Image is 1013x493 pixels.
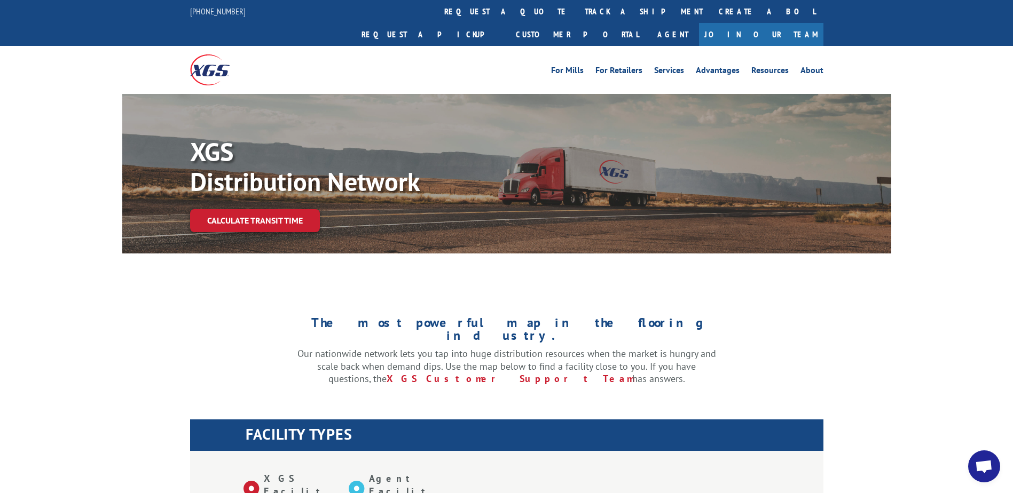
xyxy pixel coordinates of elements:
[190,6,246,17] a: [PHONE_NUMBER]
[190,209,320,232] a: Calculate transit time
[751,66,789,78] a: Resources
[297,347,716,385] p: Our nationwide network lets you tap into huge distribution resources when the market is hungry an...
[654,66,684,78] a: Services
[696,66,740,78] a: Advantages
[968,450,1000,482] div: Open chat
[354,23,508,46] a: Request a pickup
[387,372,632,385] a: XGS Customer Support Team
[699,23,823,46] a: Join Our Team
[551,66,584,78] a: For Mills
[508,23,647,46] a: Customer Portal
[190,137,511,196] p: XGS Distribution Network
[595,66,642,78] a: For Retailers
[246,427,823,447] h1: FACILITY TYPES
[800,66,823,78] a: About
[647,23,699,46] a: Agent
[297,316,716,347] h1: The most powerful map in the flooring industry.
